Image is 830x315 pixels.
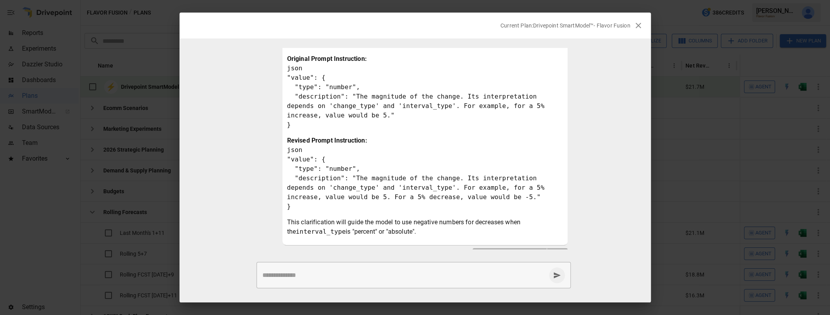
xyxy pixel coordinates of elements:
button: Detailed Feedback [346,248,360,262]
button: Agent Changes Data [308,248,322,262]
button: Regenerate Response [294,248,308,262]
code: interval_type [296,228,346,235]
code: json "value": { "type": "number", "description": "The magnitude of the change. Its interpretation... [287,64,548,128]
p: This clarification will guide the model to use negative numbers for decreases when the is "percen... [287,218,563,236]
strong: Revised Prompt Instruction: [287,137,367,144]
button: Preview Scenario [473,248,547,262]
p: Current Plan: Drivepoint SmartModel™- Flavor Fusion [500,22,630,29]
code: json "value": { "type": "number", "description": "The magnitude of the change. Its interpretation... [287,146,548,210]
strong: Original Prompt Instruction: [287,55,367,62]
